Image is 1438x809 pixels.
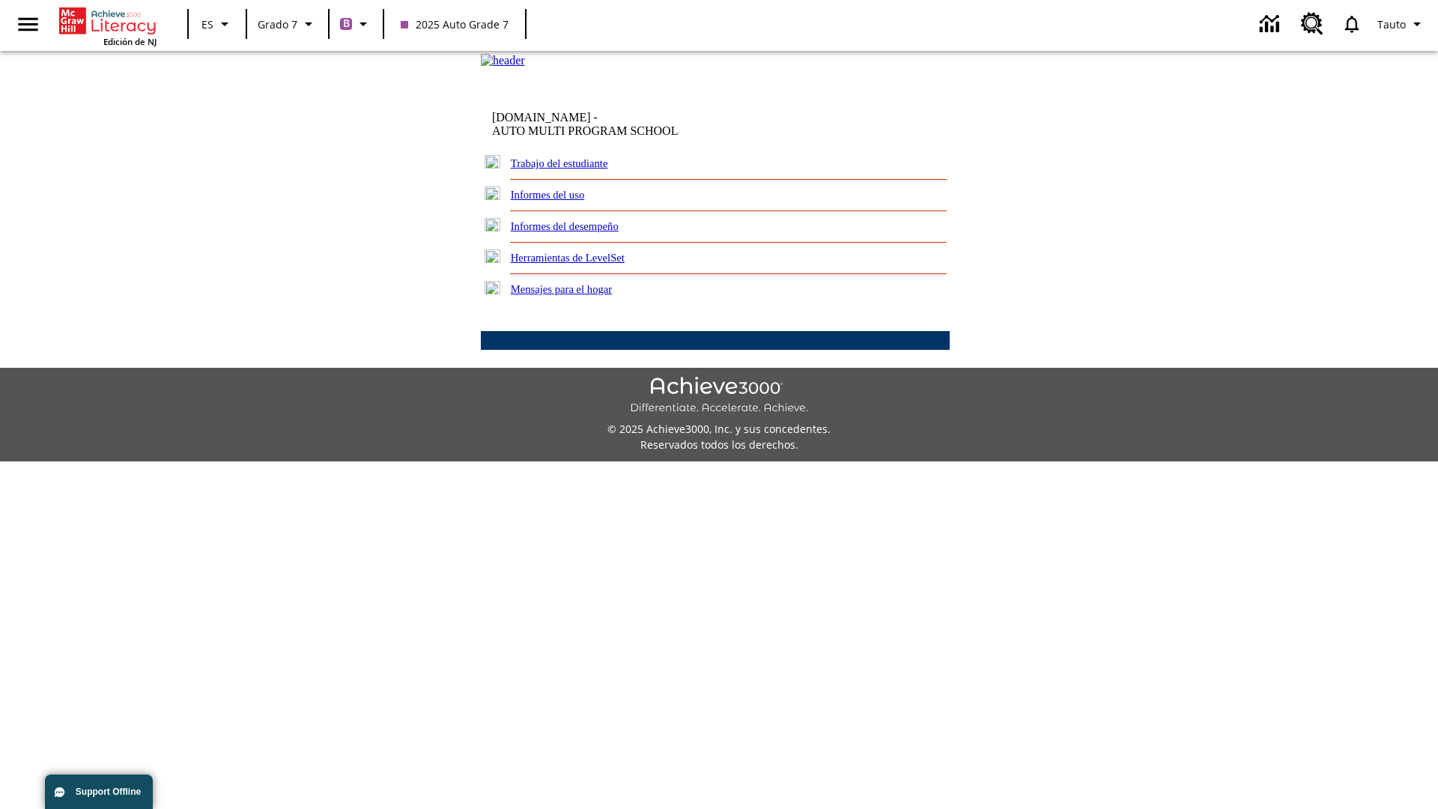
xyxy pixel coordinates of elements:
img: plus.gif [485,218,500,231]
a: Informes del uso [511,189,585,201]
span: ES [201,16,213,32]
span: Edición de NJ [103,36,157,47]
button: Grado: Grado 7, Elige un grado [252,10,324,37]
a: Trabajo del estudiante [511,157,608,169]
img: plus.gif [485,187,500,200]
a: Notificaciones [1332,4,1371,43]
a: Herramientas de LevelSet [511,252,625,264]
button: Abrir el menú lateral [6,2,50,46]
button: Support Offline [45,775,153,809]
span: Grado 7 [258,16,297,32]
nobr: AUTO MULTI PROGRAM SCHOOL [492,124,678,137]
span: Support Offline [76,787,141,797]
a: Centro de información [1251,4,1292,45]
span: 2025 Auto Grade 7 [401,16,509,32]
td: [DOMAIN_NAME] - [492,111,768,138]
img: header [481,54,525,67]
button: Lenguaje: ES, Selecciona un idioma [193,10,241,37]
button: Boost El color de la clase es morado/púrpura. Cambiar el color de la clase. [334,10,378,37]
div: Portada [59,4,157,47]
img: plus.gif [485,155,500,169]
span: B [343,14,350,33]
img: plus.gif [485,281,500,294]
button: Perfil/Configuración [1371,10,1432,37]
a: Centro de recursos, Se abrirá en una pestaña nueva. [1292,4,1332,44]
img: plus.gif [485,249,500,263]
a: Informes del desempeño [511,220,619,232]
img: Achieve3000 Differentiate Accelerate Achieve [630,377,808,415]
span: Tauto [1377,16,1406,32]
a: Mensajes para el hogar [511,283,613,295]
